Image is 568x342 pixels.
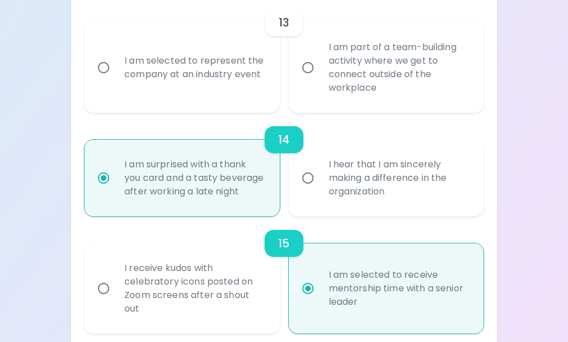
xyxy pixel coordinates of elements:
[320,144,477,212] div: I hear that I am sincerely making a difference in the organization
[115,248,273,329] div: I receive kudos with celebratory icons posted on Zoom screens after a shout out
[115,144,273,212] div: I am surprised with a thank you card and a tasty beverage after working a late night
[278,131,289,149] h6: 14
[320,255,477,322] div: I am selected to receive mentorship time with a senior leader
[84,216,484,334] div: choice-group-check
[115,41,273,95] div: I am selected to represent the company at an industry event
[278,234,289,252] h6: 15
[84,113,484,216] div: choice-group-check
[279,14,289,32] h6: 13
[320,27,477,108] div: I am part of a team-building activity where we get to connect outside of the workplace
